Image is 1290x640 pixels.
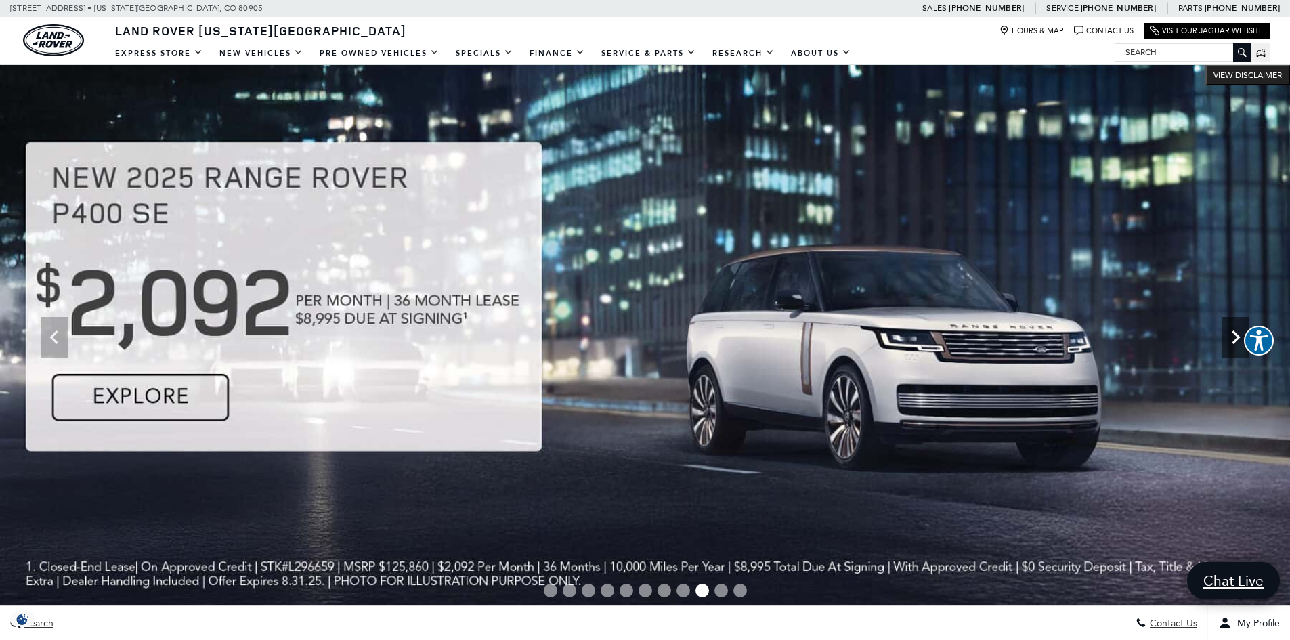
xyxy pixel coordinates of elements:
[639,584,652,597] span: Go to slide 6
[593,41,704,65] a: Service & Parts
[7,612,38,626] img: Opt-Out Icon
[23,24,84,56] img: Land Rover
[676,584,690,597] span: Go to slide 8
[521,41,593,65] a: Finance
[582,584,595,597] span: Go to slide 3
[620,584,633,597] span: Go to slide 5
[1213,70,1282,81] span: VIEW DISCLAIMER
[23,24,84,56] a: land-rover
[658,584,671,597] span: Go to slide 7
[7,612,38,626] section: Click to Open Cookie Consent Modal
[783,41,859,65] a: About Us
[1205,3,1280,14] a: [PHONE_NUMBER]
[544,584,557,597] span: Go to slide 1
[949,3,1024,14] a: [PHONE_NUMBER]
[1187,562,1280,599] a: Chat Live
[107,22,414,39] a: Land Rover [US_STATE][GEOGRAPHIC_DATA]
[1178,3,1203,13] span: Parts
[10,3,263,13] a: [STREET_ADDRESS] • [US_STATE][GEOGRAPHIC_DATA], CO 80905
[922,3,947,13] span: Sales
[448,41,521,65] a: Specials
[1081,3,1156,14] a: [PHONE_NUMBER]
[1222,317,1249,358] div: Next
[211,41,311,65] a: New Vehicles
[695,584,709,597] span: Go to slide 9
[311,41,448,65] a: Pre-Owned Vehicles
[1244,326,1274,358] aside: Accessibility Help Desk
[1208,606,1290,640] button: Open user profile menu
[1205,65,1290,85] button: VIEW DISCLAIMER
[1150,26,1264,36] a: Visit Our Jaguar Website
[1232,618,1280,629] span: My Profile
[107,41,211,65] a: EXPRESS STORE
[999,26,1064,36] a: Hours & Map
[41,317,68,358] div: Previous
[714,584,728,597] span: Go to slide 10
[704,41,783,65] a: Research
[107,41,859,65] nav: Main Navigation
[1244,326,1274,356] button: Explore your accessibility options
[115,22,406,39] span: Land Rover [US_STATE][GEOGRAPHIC_DATA]
[1046,3,1078,13] span: Service
[1197,572,1270,590] span: Chat Live
[563,584,576,597] span: Go to slide 2
[733,584,747,597] span: Go to slide 11
[601,584,614,597] span: Go to slide 4
[1074,26,1134,36] a: Contact Us
[1115,44,1251,60] input: Search
[1146,618,1197,629] span: Contact Us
